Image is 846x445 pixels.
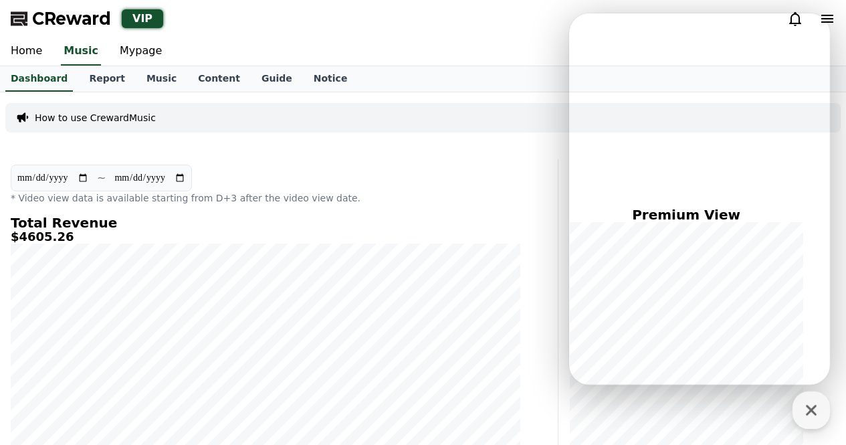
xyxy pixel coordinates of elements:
[11,8,111,29] a: CReward
[122,9,163,28] div: VIP
[569,13,830,385] iframe: Channel chat
[78,66,136,92] a: Report
[97,170,106,186] p: ~
[136,66,187,92] a: Music
[303,66,358,92] a: Notice
[35,111,156,124] a: How to use CrewardMusic
[11,230,520,244] h5: $4605.26
[61,37,101,66] a: Music
[187,66,251,92] a: Content
[109,37,173,66] a: Mypage
[11,191,520,205] p: * Video view data is available starting from D+3 after the video view date.
[32,8,111,29] span: CReward
[5,66,73,92] a: Dashboard
[251,66,303,92] a: Guide
[11,215,520,230] h4: Total Revenue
